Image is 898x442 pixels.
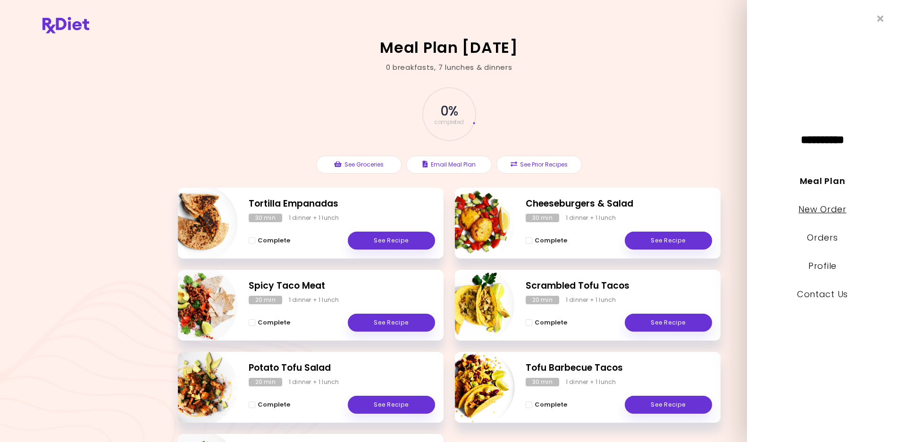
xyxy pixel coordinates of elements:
[800,175,845,187] a: Meal Plan
[526,399,567,410] button: Complete - Tofu Barbecue Tacos
[526,214,559,222] div: 30 min
[434,119,464,125] span: completed
[249,197,435,211] h2: Tortilla Empanadas
[289,296,339,304] div: 1 dinner + 1 lunch
[159,348,238,426] img: Info - Potato Tofu Salad
[380,40,518,55] h2: Meal Plan [DATE]
[566,378,616,386] div: 1 dinner + 1 lunch
[625,396,712,414] a: See Recipe - Tofu Barbecue Tacos
[526,279,712,293] h2: Scrambled Tofu Tacos
[496,156,582,174] button: See Prior Recipes
[42,17,89,33] img: RxDiet
[526,317,567,328] button: Complete - Scrambled Tofu Tacos
[249,378,282,386] div: 20 min
[249,399,290,410] button: Complete - Potato Tofu Salad
[159,184,238,262] img: Info - Tortilla Empanadas
[625,314,712,332] a: See Recipe - Scrambled Tofu Tacos
[535,237,567,244] span: Complete
[249,214,282,222] div: 30 min
[289,378,339,386] div: 1 dinner + 1 lunch
[159,266,238,344] img: Info - Spicy Taco Meat
[258,319,290,326] span: Complete
[526,197,712,211] h2: Cheeseburgers & Salad
[258,401,290,409] span: Complete
[526,235,567,246] button: Complete - Cheeseburgers & Salad
[258,237,290,244] span: Complete
[526,361,712,375] h2: Tofu Barbecue Tacos
[249,279,435,293] h2: Spicy Taco Meat
[808,260,837,272] a: Profile
[526,378,559,386] div: 30 min
[877,14,884,23] i: Close
[797,288,848,300] a: Contact Us
[386,62,512,73] div: 0 breakfasts , 7 lunches & dinners
[348,232,435,250] a: See Recipe - Tortilla Empanadas
[436,266,515,344] img: Info - Scrambled Tofu Tacos
[249,317,290,328] button: Complete - Spicy Taco Meat
[535,401,567,409] span: Complete
[348,314,435,332] a: See Recipe - Spicy Taco Meat
[566,214,616,222] div: 1 dinner + 1 lunch
[436,348,515,426] img: Info - Tofu Barbecue Tacos
[316,156,402,174] button: See Groceries
[249,235,290,246] button: Complete - Tortilla Empanadas
[535,319,567,326] span: Complete
[625,232,712,250] a: See Recipe - Cheeseburgers & Salad
[436,184,515,262] img: Info - Cheeseburgers & Salad
[798,203,846,215] a: New Order
[566,296,616,304] div: 1 dinner + 1 lunch
[807,232,838,243] a: Orders
[440,103,458,119] span: 0 %
[406,156,492,174] button: Email Meal Plan
[348,396,435,414] a: See Recipe - Potato Tofu Salad
[526,296,559,304] div: 20 min
[289,214,339,222] div: 1 dinner + 1 lunch
[249,361,435,375] h2: Potato Tofu Salad
[249,296,282,304] div: 20 min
